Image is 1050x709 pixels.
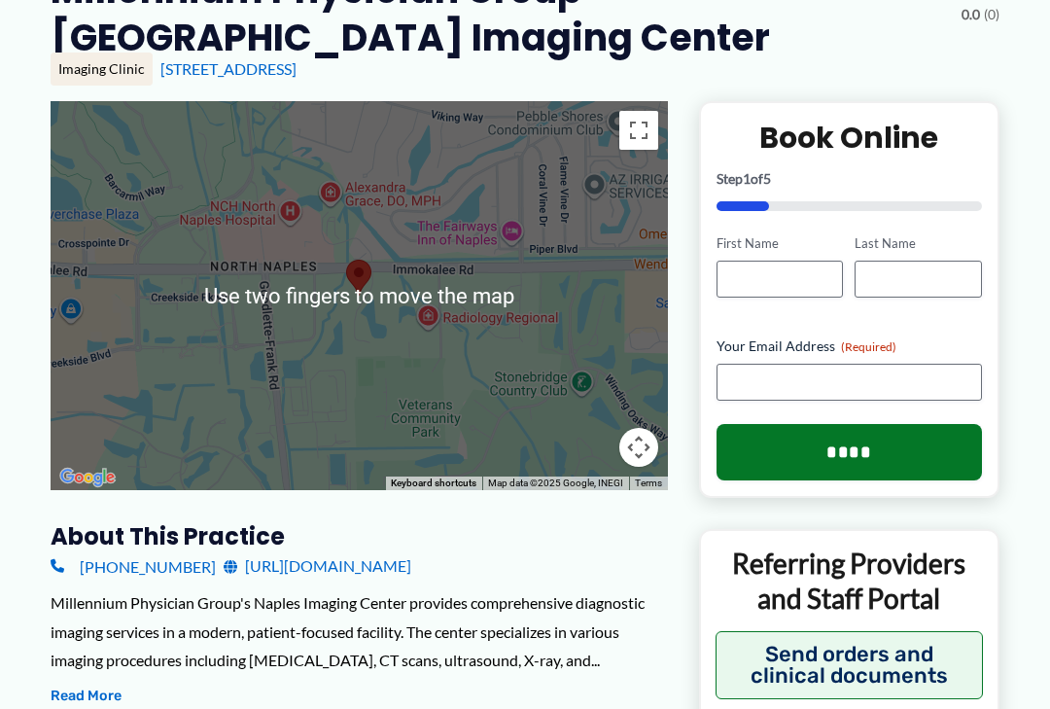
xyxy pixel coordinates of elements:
span: (0) [984,2,999,27]
a: [URL][DOMAIN_NAME] [224,551,411,581]
button: Map camera controls [619,428,658,467]
a: Open this area in Google Maps (opens a new window) [55,465,120,490]
p: Step of [717,172,982,186]
div: Imaging Clinic [51,53,153,86]
label: First Name [717,234,844,253]
button: Send orders and clinical documents [716,631,983,699]
a: [STREET_ADDRESS] [160,59,297,78]
p: Referring Providers and Staff Portal [716,546,983,617]
label: Last Name [855,234,982,253]
a: [PHONE_NUMBER] [51,551,216,581]
span: 1 [743,170,751,187]
h3: About this practice [51,521,668,551]
span: (Required) [841,339,896,354]
span: Map data ©2025 Google, INEGI [488,478,623,488]
label: Your Email Address [717,337,982,356]
span: 5 [763,170,771,187]
h2: Book Online [717,119,982,157]
span: 0.0 [962,2,980,27]
img: Google [55,465,120,490]
button: Read More [51,685,122,708]
button: Keyboard shortcuts [391,477,476,490]
button: Toggle fullscreen view [619,111,658,150]
div: Millennium Physician Group's Naples Imaging Center provides comprehensive diagnostic imaging serv... [51,588,668,675]
a: Terms (opens in new tab) [635,478,662,488]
